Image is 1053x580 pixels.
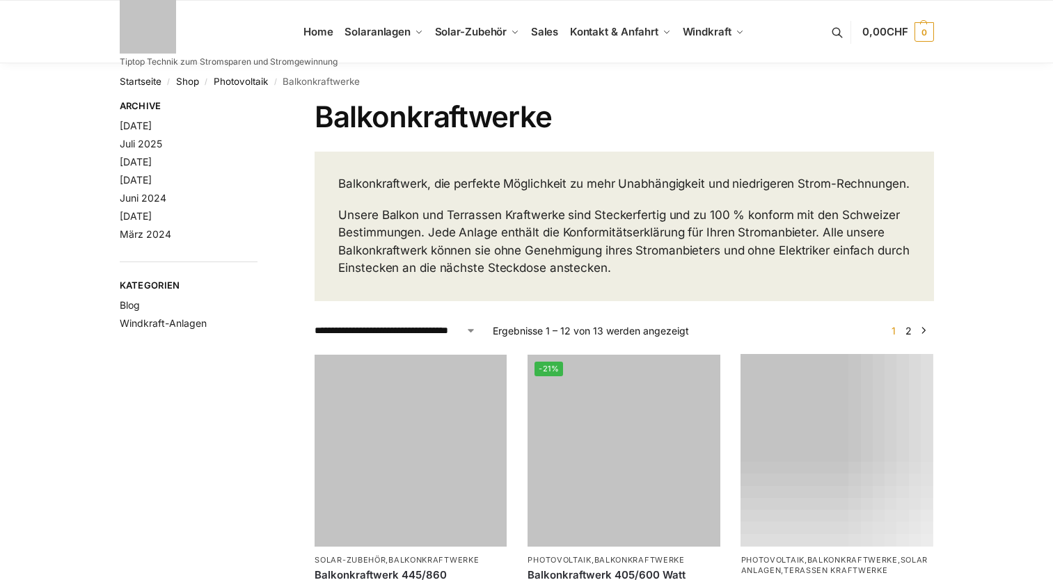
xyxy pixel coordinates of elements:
[120,228,171,240] a: März 2024
[120,174,152,186] a: [DATE]
[315,355,507,547] img: Balkonkraftwerk 445/860 Erweiterungsmodul
[338,175,910,193] p: Balkonkraftwerk, die perfekte Möglichkeit zu mehr Unabhängigkeit und niedrigeren Strom-Rechnungen.
[918,323,928,338] a: →
[338,207,910,277] p: Unsere Balkon und Terrassen Kraftwerke sind Steckerfertig und zu 100 % konform mit den Schweizer ...
[268,76,283,88] span: /
[528,355,720,547] a: -21%Steckerfertig Plug & Play mit 410 Watt
[741,555,928,575] a: Solaranlagen
[429,1,525,63] a: Solar-Zubehör
[683,25,731,38] span: Windkraft
[741,555,933,577] p: , , ,
[120,279,258,293] span: Kategorien
[564,1,676,63] a: Kontakt & Anfahrt
[120,99,258,113] span: Archive
[120,138,162,150] a: Juli 2025
[594,555,685,565] a: Balkonkraftwerke
[676,1,750,63] a: Windkraft
[315,323,476,338] select: Shop-Reihenfolge
[258,100,266,115] button: Close filters
[120,156,152,168] a: [DATE]
[120,210,152,222] a: [DATE]
[887,25,908,38] span: CHF
[784,565,887,575] a: Terassen Kraftwerke
[120,63,934,99] nav: Breadcrumb
[570,25,658,38] span: Kontakt & Anfahrt
[435,25,507,38] span: Solar-Zubehör
[862,25,908,38] span: 0,00
[161,76,176,88] span: /
[902,325,915,337] a: Seite 2
[528,555,720,565] p: ,
[531,25,559,38] span: Sales
[120,299,140,311] a: Blog
[315,99,933,134] h1: Balkonkraftwerke
[120,192,166,204] a: Juni 2024
[120,58,338,66] p: Tiptop Technik zum Stromsparen und Stromgewinnung
[199,76,214,88] span: /
[120,120,152,131] a: [DATE]
[315,555,386,565] a: Solar-Zubehör
[176,76,199,87] a: Shop
[528,355,720,547] img: Steckerfertig Plug & Play mit 410 Watt
[807,555,898,565] a: Balkonkraftwerke
[525,1,564,63] a: Sales
[315,555,507,565] p: ,
[741,355,933,547] img: Solaranlage für den kleinen Balkon
[120,76,161,87] a: Startseite
[883,323,933,338] nav: Produkt-Seitennummerierung
[915,22,934,42] span: 0
[214,76,268,87] a: Photovoltaik
[493,323,689,338] p: Ergebnisse 1 – 12 von 13 werden angezeigt
[339,1,429,63] a: Solaranlagen
[528,555,591,565] a: Photovoltaik
[120,317,207,329] a: Windkraft-Anlagen
[388,555,479,565] a: Balkonkraftwerke
[741,555,805,565] a: Photovoltaik
[888,325,899,337] span: Seite 1
[345,25,411,38] span: Solaranlagen
[862,11,933,53] a: 0,00CHF 0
